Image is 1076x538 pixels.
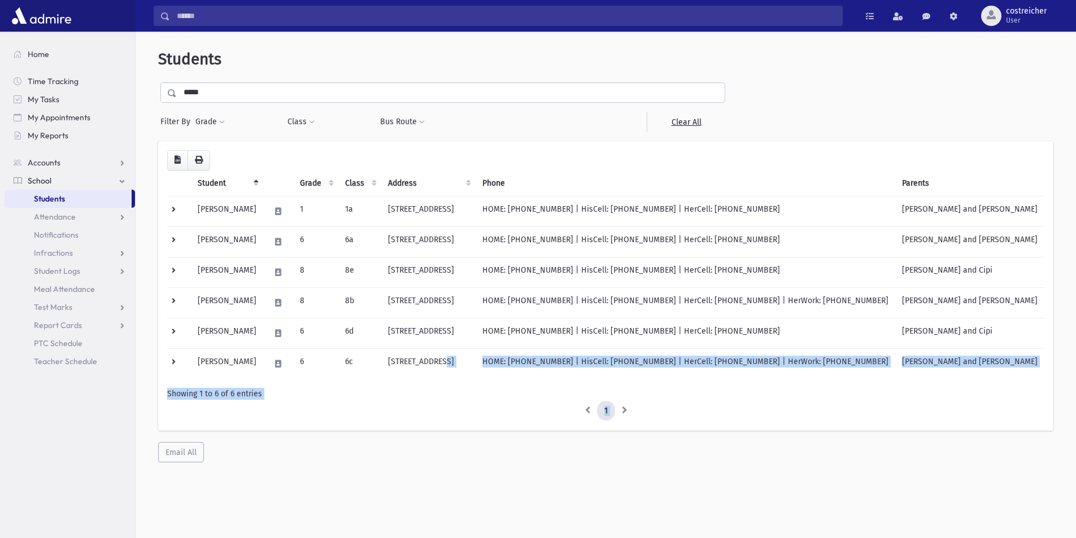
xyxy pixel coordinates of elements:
span: costreicher [1006,7,1047,16]
span: My Tasks [28,94,59,104]
span: Report Cards [34,320,82,330]
a: Attendance [5,208,135,226]
span: Students [158,50,221,68]
a: School [5,172,135,190]
td: 8e [338,257,381,287]
a: Infractions [5,244,135,262]
span: Infractions [34,248,73,258]
span: Filter By [160,116,195,128]
a: Home [5,45,135,63]
button: Email All [158,442,204,462]
th: Grade: activate to sort column ascending [293,170,338,196]
a: Notifications [5,226,135,244]
td: HOME: [PHONE_NUMBER] | HisCell: [PHONE_NUMBER] | HerCell: [PHONE_NUMBER] [476,257,895,287]
a: My Appointments [5,108,135,126]
button: Bus Route [380,112,425,132]
td: [STREET_ADDRESS] [381,196,476,226]
td: 6 [293,318,338,348]
td: HOME: [PHONE_NUMBER] | HisCell: [PHONE_NUMBER] | HerCell: [PHONE_NUMBER] | HerWork: [PHONE_NUMBER] [476,287,895,318]
span: User [1006,16,1047,25]
td: HOME: [PHONE_NUMBER] | HisCell: [PHONE_NUMBER] | HerCell: [PHONE_NUMBER] | HerWork: [PHONE_NUMBER] [476,348,895,379]
span: My Reports [28,130,68,141]
a: 1 [597,401,615,421]
img: AdmirePro [9,5,74,27]
th: Student: activate to sort column descending [191,170,263,196]
td: [PERSON_NAME] [191,226,263,257]
span: Teacher Schedule [34,356,97,366]
button: CSV [167,150,188,170]
td: 6 [293,226,338,257]
a: PTC Schedule [5,334,135,352]
button: Print [188,150,210,170]
th: Class: activate to sort column ascending [338,170,381,196]
td: 6a [338,226,381,257]
a: Test Marks [5,298,135,316]
td: 8 [293,257,338,287]
td: [STREET_ADDRESS] [381,226,476,257]
a: Clear All [647,112,725,132]
td: [STREET_ADDRESS] [381,318,476,348]
td: [PERSON_NAME] and [PERSON_NAME] [895,226,1044,257]
td: [PERSON_NAME] [191,318,263,348]
td: 6 [293,348,338,379]
span: Notifications [34,230,79,240]
td: [PERSON_NAME] and [PERSON_NAME] [895,348,1044,379]
span: Accounts [28,158,60,168]
span: Time Tracking [28,76,79,86]
a: My Tasks [5,90,135,108]
span: Attendance [34,212,76,222]
span: Students [34,194,65,204]
button: Grade [195,112,225,132]
td: 6d [338,318,381,348]
td: [STREET_ADDRESS] [381,348,476,379]
span: School [28,176,51,186]
th: Parents [895,170,1044,196]
td: [PERSON_NAME] [191,348,263,379]
span: Test Marks [34,302,72,312]
td: [PERSON_NAME] and [PERSON_NAME] [895,287,1044,318]
a: Teacher Schedule [5,352,135,370]
td: [PERSON_NAME] and Cipi [895,318,1044,348]
th: Address: activate to sort column ascending [381,170,476,196]
td: HOME: [PHONE_NUMBER] | HisCell: [PHONE_NUMBER] | HerCell: [PHONE_NUMBER] [476,318,895,348]
td: 1 [293,196,338,226]
span: My Appointments [28,112,90,123]
td: [PERSON_NAME] [191,287,263,318]
span: Meal Attendance [34,284,95,294]
span: Home [28,49,49,59]
td: 8 [293,287,338,318]
a: Student Logs [5,262,135,280]
span: Student Logs [34,266,80,276]
span: PTC Schedule [34,338,82,348]
td: [PERSON_NAME] [191,257,263,287]
td: HOME: [PHONE_NUMBER] | HisCell: [PHONE_NUMBER] | HerCell: [PHONE_NUMBER] [476,226,895,257]
td: HOME: [PHONE_NUMBER] | HisCell: [PHONE_NUMBER] | HerCell: [PHONE_NUMBER] [476,196,895,226]
button: Class [287,112,315,132]
td: [STREET_ADDRESS] [381,287,476,318]
div: Showing 1 to 6 of 6 entries [167,388,1044,400]
td: 6c [338,348,381,379]
a: Meal Attendance [5,280,135,298]
td: [PERSON_NAME] and Cipi [895,257,1044,287]
td: [STREET_ADDRESS] [381,257,476,287]
td: [PERSON_NAME] [191,196,263,226]
td: 8b [338,287,381,318]
a: Accounts [5,154,135,172]
td: 1a [338,196,381,226]
a: Report Cards [5,316,135,334]
a: Students [5,190,132,208]
a: Time Tracking [5,72,135,90]
a: My Reports [5,126,135,145]
th: Phone [476,170,895,196]
td: [PERSON_NAME] and [PERSON_NAME] [895,196,1044,226]
input: Search [170,6,842,26]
